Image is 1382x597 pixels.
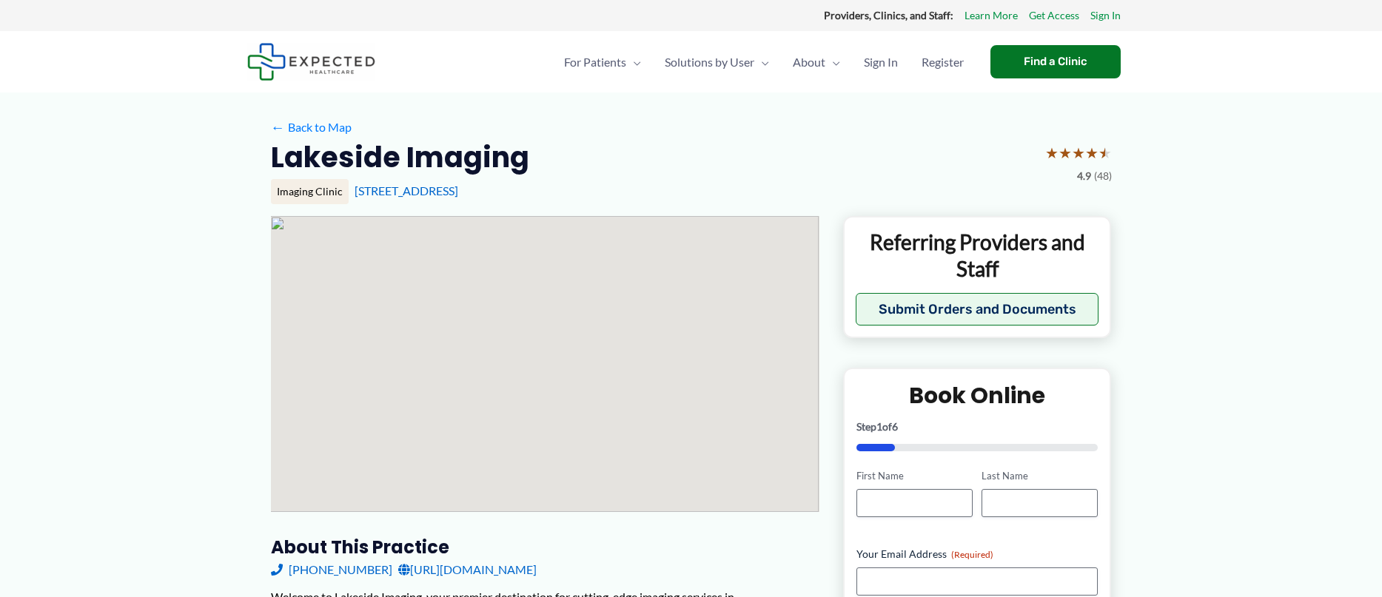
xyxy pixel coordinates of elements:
[856,469,973,483] label: First Name
[965,6,1018,25] a: Learn More
[892,420,898,433] span: 6
[852,36,910,88] a: Sign In
[271,536,819,559] h3: About this practice
[825,36,840,88] span: Menu Toggle
[856,229,1099,283] p: Referring Providers and Staff
[1072,139,1085,166] span: ★
[1098,139,1112,166] span: ★
[552,36,976,88] nav: Primary Site Navigation
[856,547,1098,561] label: Your Email Address
[271,559,392,581] a: [PHONE_NUMBER]
[951,549,993,560] span: (Required)
[876,420,882,433] span: 1
[781,36,852,88] a: AboutMenu Toggle
[990,45,1121,78] a: Find a Clinic
[1045,139,1059,166] span: ★
[1094,166,1112,186] span: (48)
[793,36,825,88] span: About
[856,293,1099,326] button: Submit Orders and Documents
[864,36,898,88] span: Sign In
[1090,6,1121,25] a: Sign In
[271,120,285,134] span: ←
[665,36,754,88] span: Solutions by User
[271,179,349,204] div: Imaging Clinic
[247,43,375,81] img: Expected Healthcare Logo - side, dark font, small
[754,36,769,88] span: Menu Toggle
[1059,139,1072,166] span: ★
[910,36,976,88] a: Register
[982,469,1098,483] label: Last Name
[653,36,781,88] a: Solutions by UserMenu Toggle
[824,9,953,21] strong: Providers, Clinics, and Staff:
[355,183,458,198] a: [STREET_ADDRESS]
[398,559,537,581] a: [URL][DOMAIN_NAME]
[922,36,964,88] span: Register
[271,139,529,175] h2: Lakeside Imaging
[552,36,653,88] a: For PatientsMenu Toggle
[1077,166,1091,186] span: 4.9
[856,381,1098,410] h2: Book Online
[1085,139,1098,166] span: ★
[1029,6,1079,25] a: Get Access
[626,36,641,88] span: Menu Toggle
[271,116,352,138] a: ←Back to Map
[856,422,1098,432] p: Step of
[564,36,626,88] span: For Patients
